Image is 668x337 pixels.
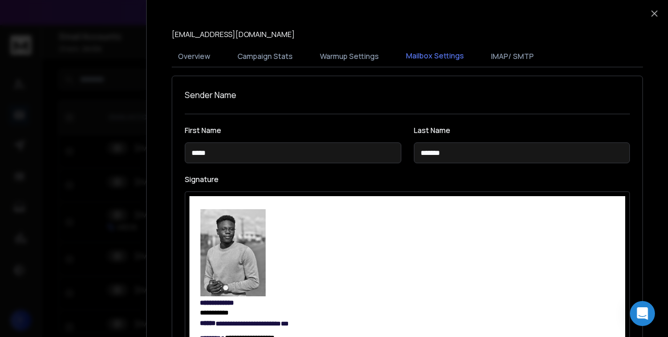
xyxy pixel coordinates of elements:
button: Warmup Settings [314,45,385,68]
h1: Sender Name [185,89,630,101]
label: First Name [185,127,401,134]
p: [EMAIL_ADDRESS][DOMAIN_NAME] [172,29,295,40]
button: IMAP/ SMTP [485,45,540,68]
div: Open Intercom Messenger [630,301,655,326]
label: Signature [185,176,630,183]
button: Overview [172,45,217,68]
label: Last Name [414,127,630,134]
button: Campaign Stats [231,45,299,68]
button: Mailbox Settings [400,44,470,68]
